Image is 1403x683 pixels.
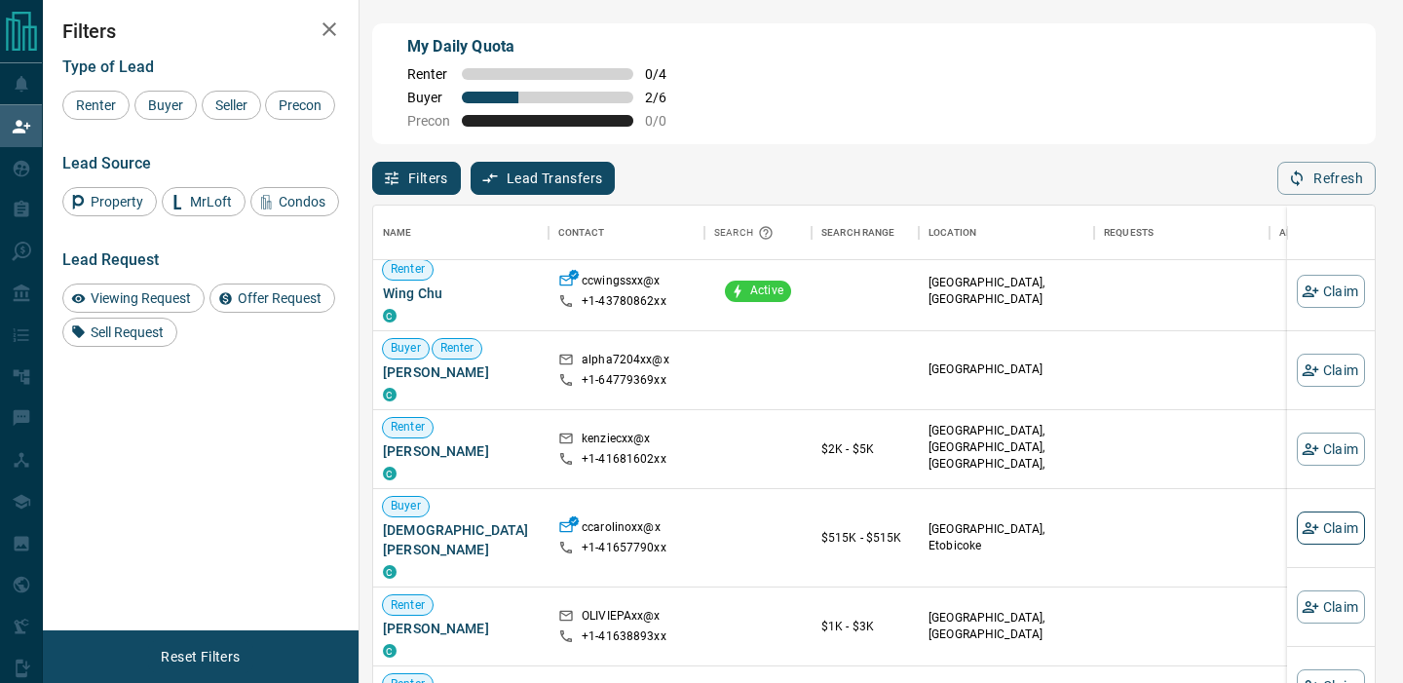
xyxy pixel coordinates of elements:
[471,162,616,195] button: Lead Transfers
[183,194,239,209] span: MrLoft
[383,498,429,514] span: Buyer
[265,91,335,120] div: Precon
[383,419,433,436] span: Renter
[383,362,539,382] span: [PERSON_NAME]
[1297,512,1365,545] button: Claim
[821,206,895,260] div: Search Range
[407,35,688,58] p: My Daily Quota
[582,540,666,556] p: +1- 41657790xx
[162,187,246,216] div: MrLoft
[84,194,150,209] span: Property
[62,91,130,120] div: Renter
[383,261,433,278] span: Renter
[148,640,252,673] button: Reset Filters
[582,293,666,310] p: +1- 43780862xx
[141,97,190,113] span: Buyer
[383,340,429,357] span: Buyer
[383,565,397,579] div: condos.ca
[929,275,1084,308] p: [GEOGRAPHIC_DATA], [GEOGRAPHIC_DATA]
[821,529,909,547] p: $515K - $515K
[84,290,198,306] span: Viewing Request
[62,187,157,216] div: Property
[383,309,397,323] div: condos.ca
[1297,590,1365,624] button: Claim
[407,90,450,105] span: Buyer
[929,361,1084,378] p: [GEOGRAPHIC_DATA]
[1094,206,1270,260] div: Requests
[1277,162,1376,195] button: Refresh
[582,519,661,540] p: ccarolinoxx@x
[919,206,1094,260] div: Location
[62,318,177,347] div: Sell Request
[372,162,461,195] button: Filters
[582,628,666,645] p: +1- 41638893xx
[549,206,704,260] div: Contact
[582,372,666,389] p: +1- 64779369xx
[1104,206,1154,260] div: Requests
[84,324,171,340] span: Sell Request
[821,618,909,635] p: $1K - $3K
[62,19,339,43] h2: Filters
[582,608,661,628] p: OLIVIEPAxx@x
[231,290,328,306] span: Offer Request
[272,97,328,113] span: Precon
[582,451,666,468] p: +1- 41681602xx
[383,441,539,461] span: [PERSON_NAME]
[821,440,909,458] p: $2K - $5K
[929,206,976,260] div: Location
[383,520,539,559] span: [DEMOGRAPHIC_DATA][PERSON_NAME]
[202,91,261,120] div: Seller
[383,619,539,638] span: [PERSON_NAME]
[383,206,412,260] div: Name
[62,57,154,76] span: Type of Lead
[373,206,549,260] div: Name
[407,66,450,82] span: Renter
[383,284,539,303] span: Wing Chu
[433,340,482,357] span: Renter
[582,273,661,293] p: ccwingssxx@x
[582,431,650,451] p: kenziecxx@x
[929,423,1084,490] p: Midtown | Central
[383,644,397,658] div: condos.ca
[250,187,339,216] div: Condos
[645,113,688,129] span: 0 / 0
[929,610,1084,643] p: [GEOGRAPHIC_DATA], [GEOGRAPHIC_DATA]
[742,283,791,299] span: Active
[62,284,205,313] div: Viewing Request
[69,97,123,113] span: Renter
[272,194,332,209] span: Condos
[645,66,688,82] span: 0 / 4
[645,90,688,105] span: 2 / 6
[209,284,335,313] div: Offer Request
[714,206,778,260] div: Search
[383,467,397,480] div: condos.ca
[383,388,397,401] div: condos.ca
[1297,433,1365,466] button: Claim
[62,250,159,269] span: Lead Request
[383,597,433,614] span: Renter
[62,154,151,172] span: Lead Source
[929,521,1084,554] p: [GEOGRAPHIC_DATA], Etobicoke
[558,206,604,260] div: Contact
[209,97,254,113] span: Seller
[812,206,919,260] div: Search Range
[134,91,197,120] div: Buyer
[582,352,669,372] p: alpha7204xx@x
[407,113,450,129] span: Precon
[1297,354,1365,387] button: Claim
[1297,275,1365,308] button: Claim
